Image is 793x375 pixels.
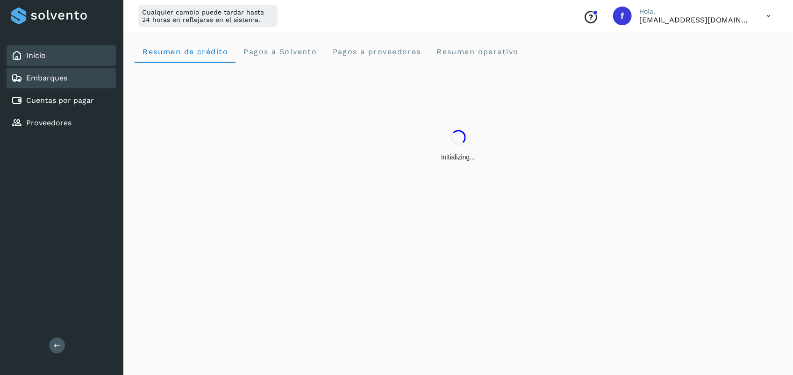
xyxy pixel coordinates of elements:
div: Cuentas por pagar [7,90,116,111]
span: Resumen operativo [436,47,519,56]
span: Pagos a Solvento [243,47,317,56]
span: Resumen de crédito [142,47,228,56]
a: Proveedores [26,118,71,127]
div: Cualquier cambio puede tardar hasta 24 horas en reflejarse en el sistema. [138,5,278,27]
div: Proveedores [7,113,116,133]
a: Embarques [26,73,67,82]
a: Cuentas por pagar [26,96,94,105]
div: Embarques [7,68,116,88]
p: Hola, [639,7,751,15]
p: fepadilla@niagarawater.com [639,15,751,24]
a: Inicio [26,51,46,60]
div: Inicio [7,45,116,66]
span: Pagos a proveedores [332,47,421,56]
